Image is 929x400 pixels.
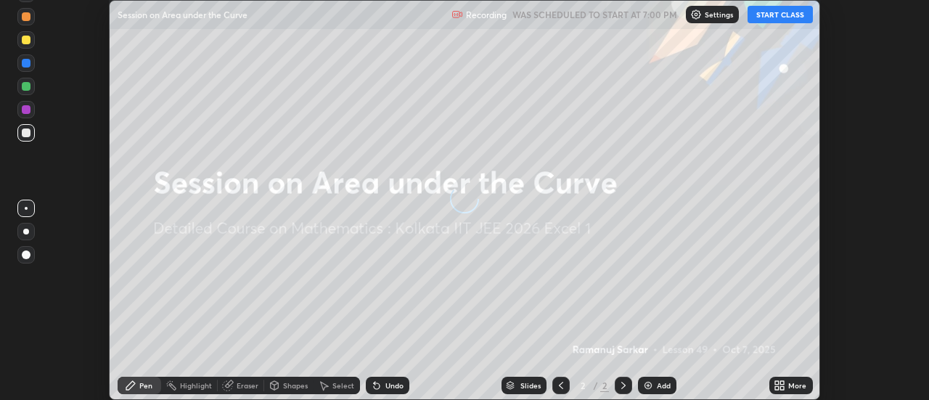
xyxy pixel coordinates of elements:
button: START CLASS [748,6,813,23]
div: Pen [139,382,152,389]
div: / [593,381,597,390]
h5: WAS SCHEDULED TO START AT 7:00 PM [512,8,677,21]
img: add-slide-button [642,380,654,391]
p: Session on Area under the Curve [118,9,247,20]
img: class-settings-icons [690,9,702,20]
div: More [788,382,806,389]
p: Recording [466,9,507,20]
div: Highlight [180,382,212,389]
div: Select [332,382,354,389]
div: Undo [385,382,404,389]
div: Shapes [283,382,308,389]
div: Add [657,382,671,389]
img: recording.375f2c34.svg [451,9,463,20]
p: Settings [705,11,733,18]
div: Eraser [237,382,258,389]
div: Slides [520,382,541,389]
div: 2 [600,379,609,392]
div: 2 [576,381,590,390]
